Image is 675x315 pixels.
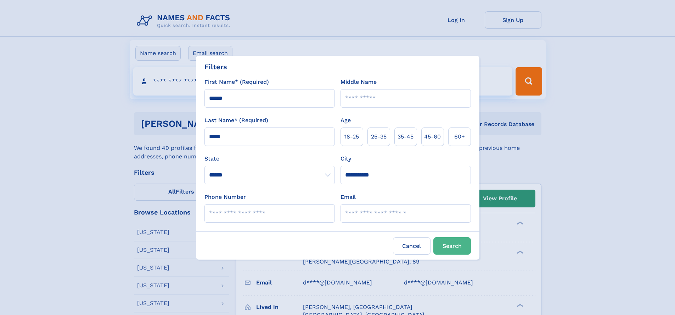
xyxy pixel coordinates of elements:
[204,193,246,201] label: Phone Number
[341,154,351,163] label: City
[371,132,387,141] span: 25‑35
[204,154,335,163] label: State
[424,132,441,141] span: 45‑60
[204,116,268,125] label: Last Name* (Required)
[454,132,465,141] span: 60+
[344,132,359,141] span: 18‑25
[204,61,227,72] div: Filters
[341,193,356,201] label: Email
[398,132,414,141] span: 35‑45
[341,116,351,125] label: Age
[204,78,269,86] label: First Name* (Required)
[341,78,377,86] label: Middle Name
[393,237,431,255] label: Cancel
[433,237,471,255] button: Search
